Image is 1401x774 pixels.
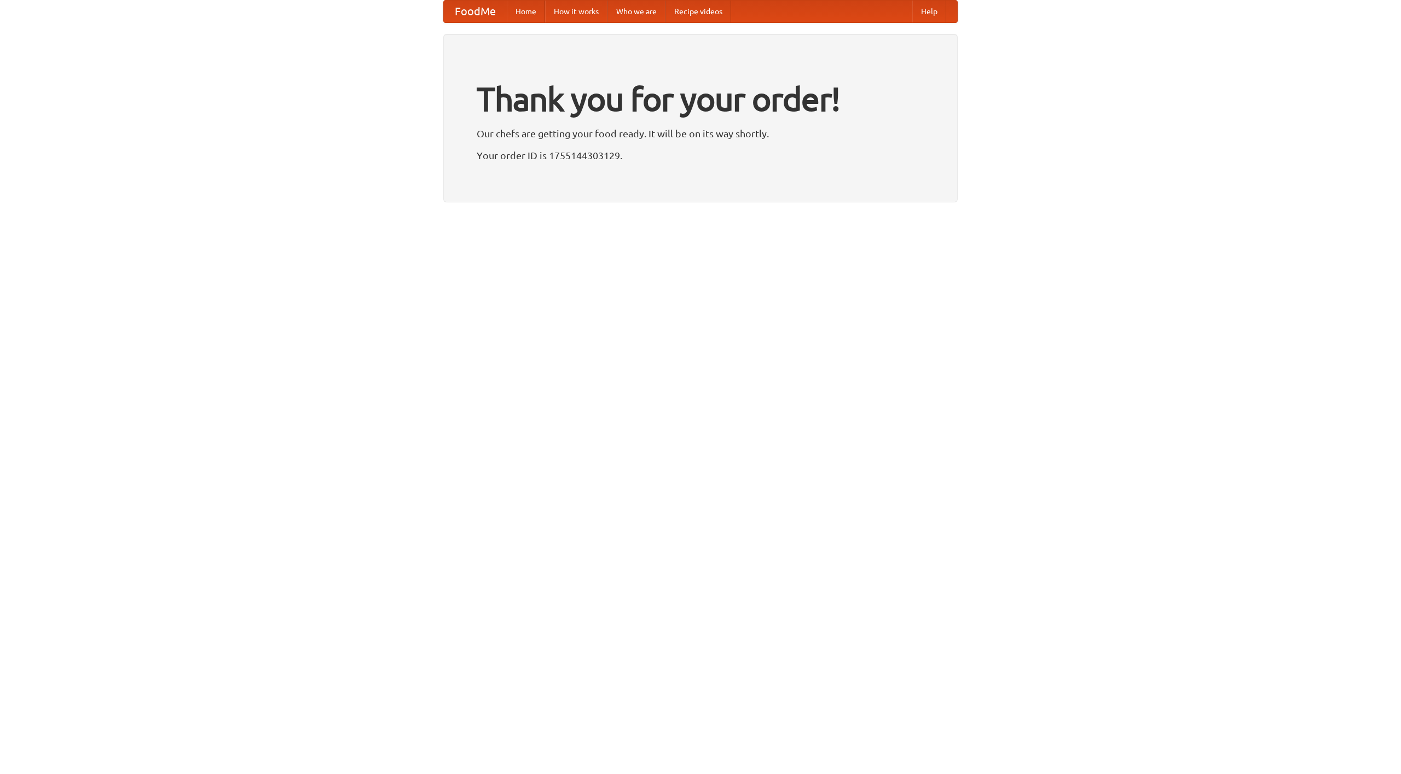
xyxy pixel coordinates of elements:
p: Your order ID is 1755144303129. [477,147,924,164]
p: Our chefs are getting your food ready. It will be on its way shortly. [477,125,924,142]
a: Help [912,1,946,22]
a: FoodMe [444,1,507,22]
a: Home [507,1,545,22]
a: Who we are [607,1,665,22]
a: Recipe videos [665,1,731,22]
h1: Thank you for your order! [477,73,924,125]
a: How it works [545,1,607,22]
